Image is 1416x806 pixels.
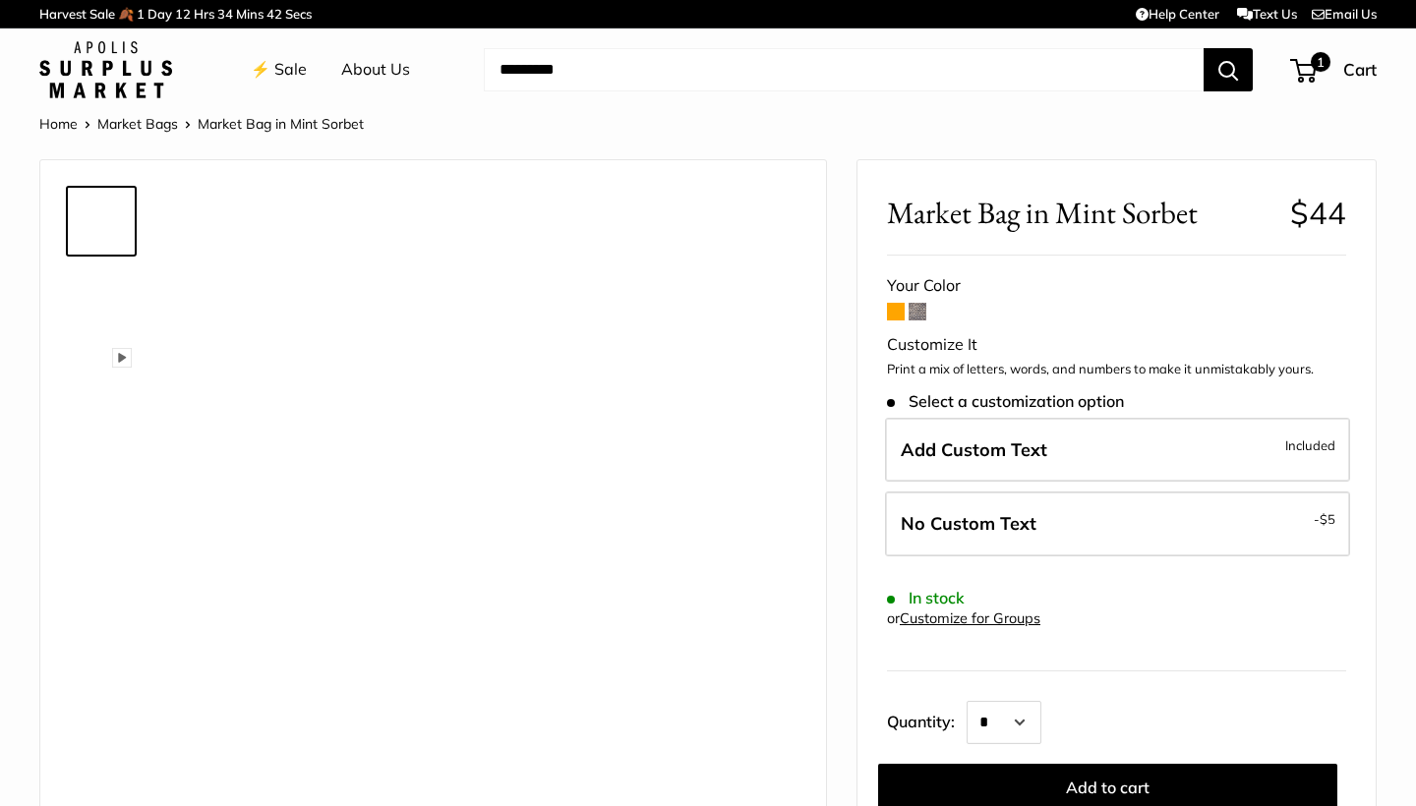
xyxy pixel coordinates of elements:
[901,438,1047,461] span: Add Custom Text
[236,6,264,22] span: Mins
[66,343,137,414] a: Market Bag in Mint Sorbet
[1320,511,1335,527] span: $5
[1292,54,1377,86] a: 1 Cart
[900,609,1040,627] a: Customize for Groups
[217,6,233,22] span: 34
[66,579,137,650] a: Market Bag in Mint Sorbet
[887,392,1124,411] span: Select a customization option
[887,271,1346,301] div: Your Color
[285,6,312,22] span: Secs
[885,491,1350,556] label: Leave Blank
[887,589,965,607] span: In stock
[97,115,178,133] a: Market Bags
[1136,6,1219,22] a: Help Center
[39,41,172,98] img: Apolis: Surplus Market
[1312,6,1377,22] a: Email Us
[1237,6,1297,22] a: Text Us
[887,695,967,744] label: Quantity:
[39,115,78,133] a: Home
[66,500,137,571] a: Market Bag in Mint Sorbet
[1343,59,1377,80] span: Cart
[266,6,282,22] span: 42
[175,6,191,22] span: 12
[887,195,1275,231] span: Market Bag in Mint Sorbet
[887,360,1346,379] p: Print a mix of letters, words, and numbers to make it unmistakably yours.
[198,115,364,133] span: Market Bag in Mint Sorbet
[1290,194,1346,232] span: $44
[1204,48,1253,91] button: Search
[885,418,1350,483] label: Add Custom Text
[901,512,1036,535] span: No Custom Text
[1311,52,1330,72] span: 1
[251,55,307,85] a: ⚡️ Sale
[66,422,137,492] a: Market Bag in Mint Sorbet
[147,6,172,22] span: Day
[1314,507,1335,531] span: -
[484,48,1204,91] input: Search...
[887,605,1040,632] div: or
[341,55,410,85] a: About Us
[66,264,137,335] a: Market Bag in Mint Sorbet
[66,186,137,257] a: Market Bag in Mint Sorbet
[137,6,145,22] span: 1
[194,6,214,22] span: Hrs
[66,658,137,728] a: Market Bag in Mint Sorbet
[887,330,1346,360] div: Customize It
[1285,433,1335,457] span: Included
[39,111,364,137] nav: Breadcrumb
